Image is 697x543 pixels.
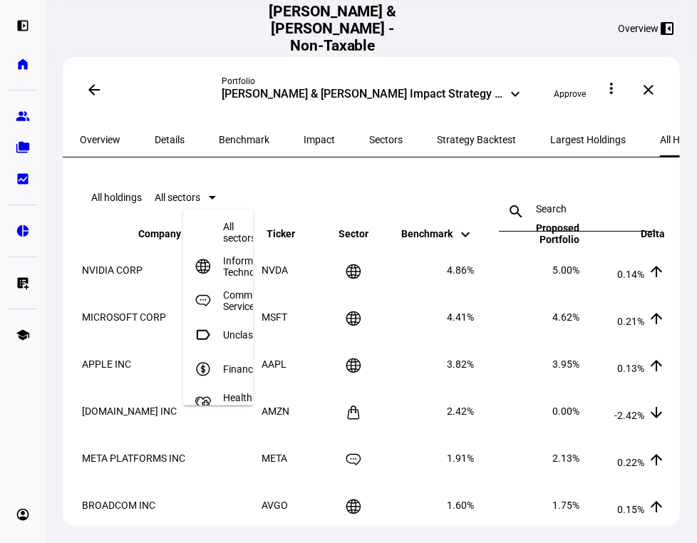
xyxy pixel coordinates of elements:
[223,329,277,341] span: Unclassified
[223,289,294,312] span: Communication Services
[223,221,256,244] span: All sectors
[223,392,252,415] span: Health Care
[223,363,268,375] span: Financials
[223,255,276,278] span: Information Technology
